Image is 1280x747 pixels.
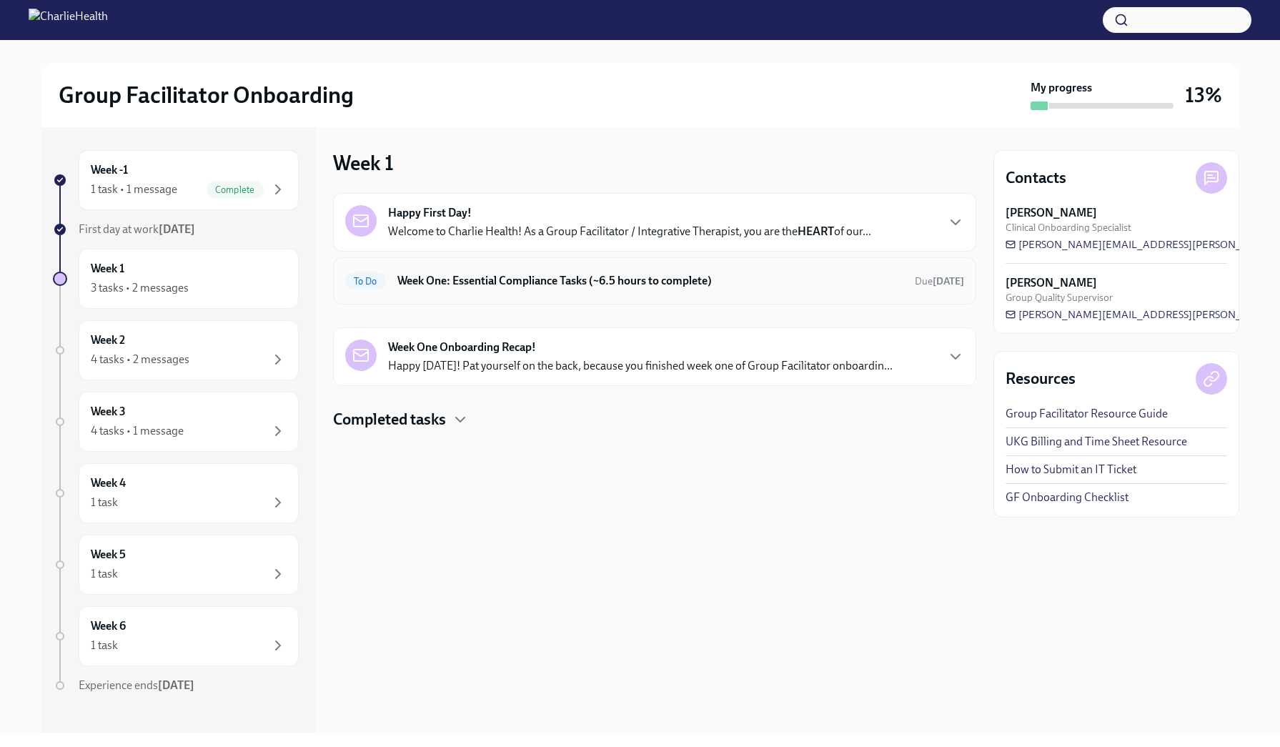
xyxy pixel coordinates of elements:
[798,224,834,238] strong: HEART
[158,678,194,692] strong: [DATE]
[1006,275,1097,291] strong: [PERSON_NAME]
[388,205,472,221] strong: Happy First Day!
[1006,462,1136,478] a: How to Submit an IT Ticket
[91,475,126,491] h6: Week 4
[345,269,964,292] a: To DoWeek One: Essential Compliance Tasks (~6.5 hours to complete)Due[DATE]
[79,222,195,236] span: First day at work
[1006,368,1076,390] h4: Resources
[207,184,264,195] span: Complete
[91,638,118,653] div: 1 task
[388,358,893,374] p: Happy [DATE]! Pat yourself on the back, because you finished week one of Group Facilitator onboar...
[79,678,194,692] span: Experience ends
[1006,205,1097,221] strong: [PERSON_NAME]
[53,222,299,237] a: First day at work[DATE]
[1031,80,1092,96] strong: My progress
[159,222,195,236] strong: [DATE]
[91,162,128,178] h6: Week -1
[91,566,118,582] div: 1 task
[53,249,299,309] a: Week 13 tasks • 2 messages
[333,409,976,430] div: Completed tasks
[333,409,446,430] h4: Completed tasks
[91,495,118,510] div: 1 task
[91,423,184,439] div: 4 tasks • 1 message
[29,9,108,31] img: CharlieHealth
[91,618,126,634] h6: Week 6
[91,261,124,277] h6: Week 1
[59,81,354,109] h2: Group Facilitator Onboarding
[1006,221,1131,234] span: Clinical Onboarding Specialist
[53,463,299,523] a: Week 41 task
[1006,291,1113,305] span: Group Quality Supervisor
[53,606,299,666] a: Week 61 task
[53,392,299,452] a: Week 34 tasks • 1 message
[1006,434,1187,450] a: UKG Billing and Time Sheet Resource
[388,224,871,239] p: Welcome to Charlie Health! As a Group Facilitator / Integrative Therapist, you are the of our...
[53,150,299,210] a: Week -11 task • 1 messageComplete
[915,275,964,287] span: Due
[91,547,126,563] h6: Week 5
[1006,167,1066,189] h4: Contacts
[333,150,394,176] h3: Week 1
[53,535,299,595] a: Week 51 task
[388,340,536,355] strong: Week One Onboarding Recap!
[91,352,189,367] div: 4 tasks • 2 messages
[1006,490,1128,505] a: GF Onboarding Checklist
[91,332,125,348] h6: Week 2
[53,320,299,380] a: Week 24 tasks • 2 messages
[91,280,189,296] div: 3 tasks • 2 messages
[91,404,126,420] h6: Week 3
[1006,406,1168,422] a: Group Facilitator Resource Guide
[933,275,964,287] strong: [DATE]
[91,182,177,197] div: 1 task • 1 message
[915,274,964,288] span: September 22nd, 2025 10:00
[397,273,903,289] h6: Week One: Essential Compliance Tasks (~6.5 hours to complete)
[1185,82,1222,108] h3: 13%
[345,276,386,287] span: To Do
